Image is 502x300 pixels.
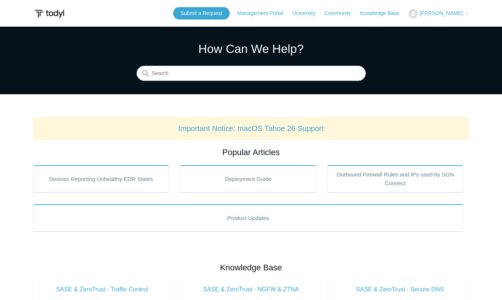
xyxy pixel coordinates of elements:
[419,10,463,16] span: [PERSON_NAME]
[237,9,291,17] a: Management Portal
[193,285,309,294] span: SASE & ZeroTrust - NGFW & ZTNA
[137,66,366,81] input: Search
[137,40,366,58] h1: How Can We Help?
[33,7,65,21] img: Todyl Support Center Help Center home page
[33,204,463,231] a: Product Updates
[292,9,323,17] a: University
[180,165,316,192] a: Deployment Guide
[327,165,463,192] a: Outbound Firewall Rules and IPs used by SGN Connect
[360,9,407,17] a: Knowledge Base
[33,261,469,274] h2: Knowledge Base
[342,285,458,294] span: SASE & ZeroTrust - Secure DNS
[45,285,160,294] span: SASE & ZeroTrust - Traffic Control
[409,9,469,18] button: [PERSON_NAME]
[33,165,169,192] a: Devices Reporting Unhealthy EDR States
[178,124,324,133] a: Important Notice: macOS Tahoe 26 Support
[33,146,469,158] h2: Popular Articles
[324,9,359,17] a: Community
[173,7,230,20] a: Submit a Request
